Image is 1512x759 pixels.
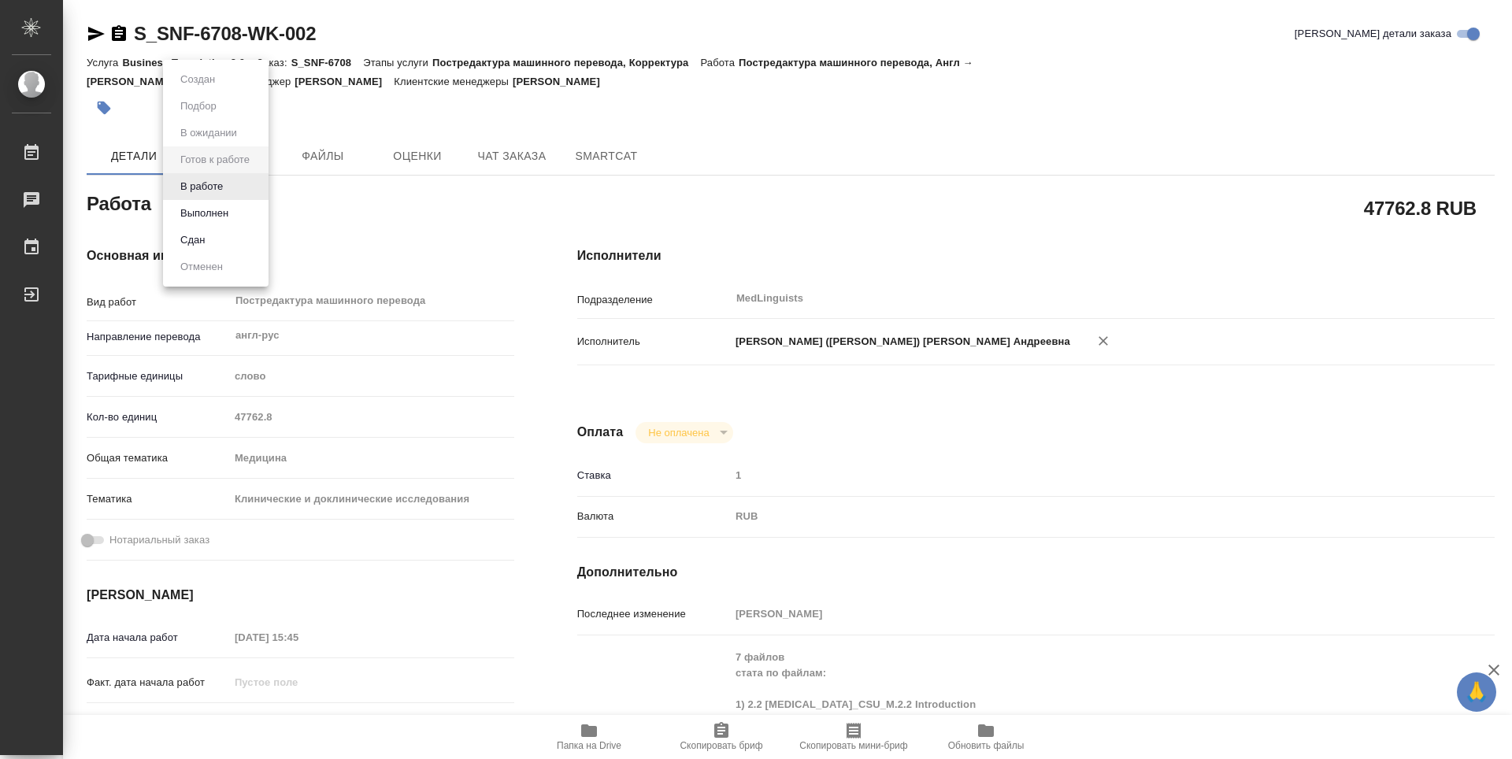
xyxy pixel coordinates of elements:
button: Сдан [176,231,209,249]
button: В ожидании [176,124,242,142]
button: Подбор [176,98,221,115]
button: Выполнен [176,205,233,222]
button: Готов к работе [176,151,254,168]
button: Отменен [176,258,228,276]
button: Создан [176,71,220,88]
button: В работе [176,178,228,195]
